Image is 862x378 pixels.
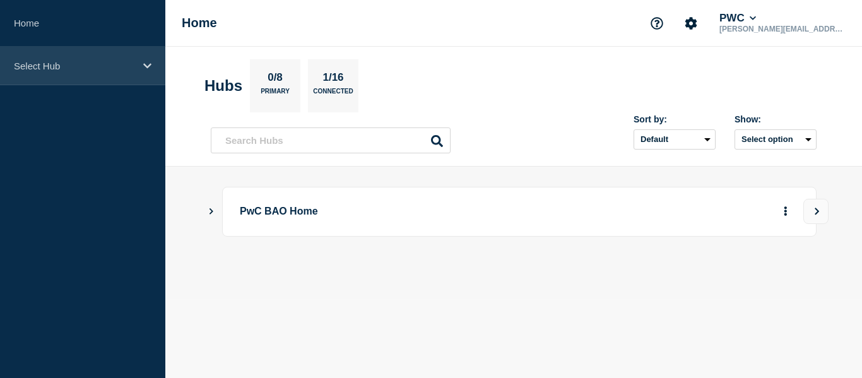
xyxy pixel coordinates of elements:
button: Show Connected Hubs [208,207,215,216]
h2: Hubs [204,77,242,95]
p: Select Hub [14,61,135,71]
button: Support [644,10,670,37]
select: Sort by [634,129,716,150]
p: 1/16 [318,71,348,88]
button: More actions [777,200,794,223]
p: [PERSON_NAME][EMAIL_ADDRESS][PERSON_NAME][DOMAIN_NAME] [717,25,848,33]
button: Select option [735,129,817,150]
div: Sort by: [634,114,716,124]
button: Account settings [678,10,704,37]
p: Connected [313,88,353,101]
input: Search Hubs [211,127,451,153]
button: PWC [717,12,759,25]
div: Show: [735,114,817,124]
button: View [803,199,829,224]
p: Primary [261,88,290,101]
p: PwC BAO Home [240,200,589,223]
h1: Home [182,16,217,30]
p: 0/8 [263,71,288,88]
